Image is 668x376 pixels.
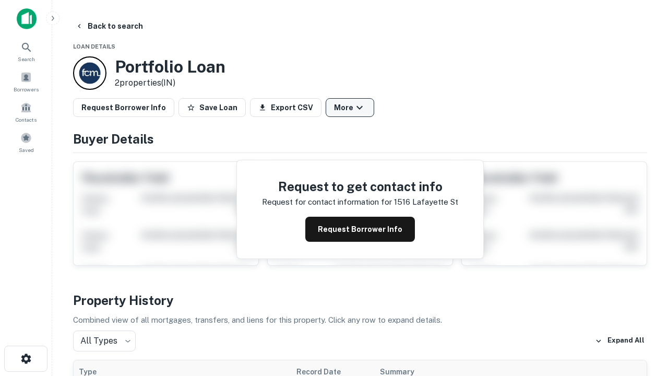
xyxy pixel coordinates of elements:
button: Request Borrower Info [305,217,415,242]
button: Save Loan [178,98,246,117]
p: 1516 lafayette st [394,196,458,208]
div: All Types [73,331,136,351]
span: Loan Details [73,43,115,50]
a: Saved [3,128,49,156]
img: capitalize-icon.png [17,8,37,29]
button: Expand All [592,333,647,349]
h4: Request to get contact info [262,177,458,196]
button: Request Borrower Info [73,98,174,117]
h3: Portfolio Loan [115,57,225,77]
h4: Property History [73,291,647,310]
p: Request for contact information for [262,196,392,208]
a: Borrowers [3,67,49,96]
button: Back to search [71,17,147,36]
p: 2 properties (IN) [115,77,225,89]
button: Export CSV [250,98,321,117]
span: Borrowers [14,85,39,93]
span: Search [18,55,35,63]
p: Combined view of all mortgages, transfers, and liens for this property. Click any row to expand d... [73,314,647,326]
h4: Buyer Details [73,130,647,148]
span: Contacts [16,115,37,124]
a: Search [3,37,49,65]
a: Contacts [3,98,49,126]
button: More [326,98,374,117]
iframe: Chat Widget [616,259,668,309]
span: Saved [19,146,34,154]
